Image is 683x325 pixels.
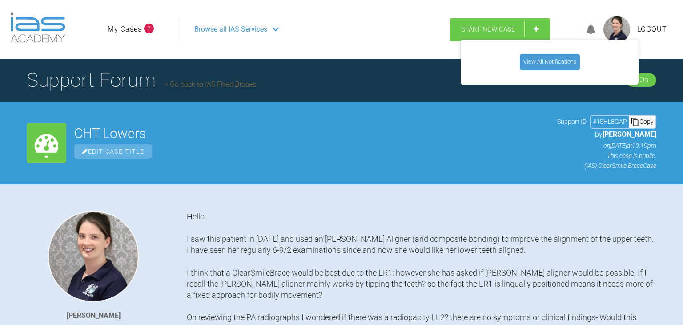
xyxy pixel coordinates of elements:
[194,24,267,35] span: Browse all IAS Services
[557,141,656,150] p: on [DATE] at 10:19pm
[603,130,656,138] span: [PERSON_NAME]
[557,161,656,171] p: (IAS) ClearSmile Brace Case
[48,211,139,302] img: Hannah Hopkins
[165,80,256,89] a: Go back to IAS Fixed Braces
[450,18,550,41] a: Start New Case
[520,54,580,70] a: View All Notifications
[603,16,630,43] img: profile.png
[591,117,629,126] div: # 1SHL8GAP
[27,65,256,96] h1: Support Forum
[67,310,121,321] div: [PERSON_NAME]
[557,117,587,126] span: Support ID
[557,151,656,161] p: This case is public.
[10,12,65,43] img: logo-light.3e3ef733.png
[144,24,154,33] span: 7
[74,144,152,159] span: Edit Case Title
[637,24,667,35] a: Logout
[108,24,142,35] a: My Cases
[461,25,515,33] span: Start New Case
[557,129,656,140] p: by
[639,74,648,86] div: On
[74,127,549,140] h2: CHT Lowers
[629,116,655,127] div: Copy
